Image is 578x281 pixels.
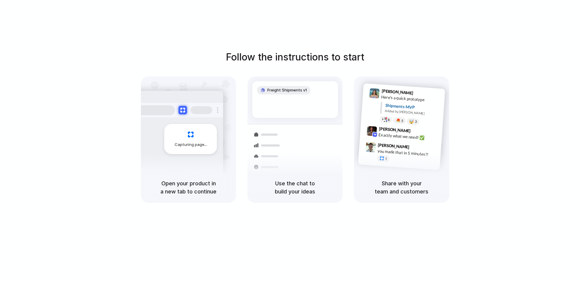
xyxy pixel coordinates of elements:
[385,102,441,112] div: Shipments MVP
[412,128,425,136] span: 9:42 AM
[385,108,440,117] div: Added by [PERSON_NAME]
[378,132,439,142] div: Exactly what we need! ✅
[378,142,410,150] span: [PERSON_NAME]
[411,144,424,152] span: 9:47 AM
[148,179,229,196] h5: Open your product in a new tab to continue
[175,142,208,148] span: Capturing page
[226,50,364,64] h1: Follow the instructions to start
[415,120,417,123] span: 3
[385,157,387,160] span: 1
[361,179,442,196] h5: Share with your team and customers
[267,87,307,93] span: Freight Shipments v1
[377,148,437,158] div: you made that in 5 minutes?!
[401,119,403,122] span: 5
[381,88,413,96] span: [PERSON_NAME]
[409,119,414,124] div: 🤯
[255,179,335,196] h5: Use the chat to build your ideas
[415,91,427,98] span: 9:41 AM
[388,118,390,122] span: 8
[381,94,441,104] div: Here's a quick prototype
[379,125,411,134] span: [PERSON_NAME]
